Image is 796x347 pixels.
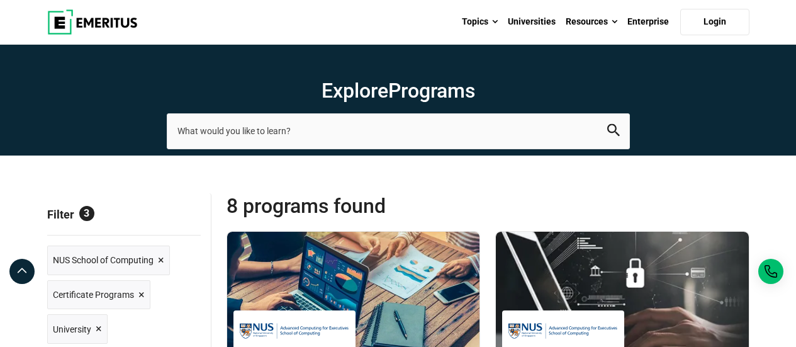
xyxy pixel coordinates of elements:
a: Reset all [162,208,201,224]
h1: Explore [167,78,630,103]
span: 3 [79,206,94,221]
img: NUS School of Computing [240,317,349,345]
span: × [96,320,102,338]
a: Certificate Programs × [47,280,150,310]
a: Login [680,9,749,35]
a: NUS School of Computing × [47,246,170,275]
span: Certificate Programs [53,288,134,302]
span: Programs [388,79,475,103]
span: 8 Programs found [227,193,488,219]
p: Filter [47,193,201,235]
a: search [607,127,620,139]
img: NUS School of Computing [508,317,618,345]
span: × [138,286,145,304]
input: search-page [167,113,630,149]
span: University [53,322,91,336]
a: University × [47,314,108,344]
button: search [607,124,620,139]
span: NUS School of Computing [53,253,154,267]
span: × [158,251,164,270]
